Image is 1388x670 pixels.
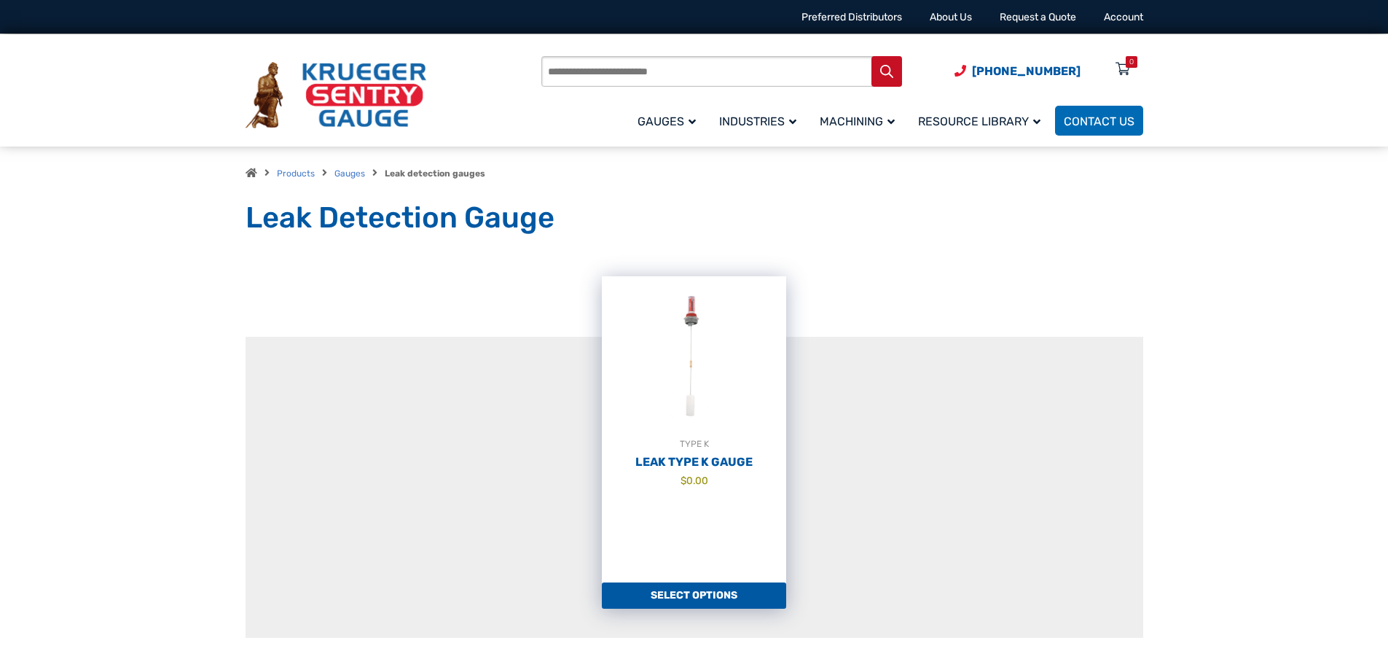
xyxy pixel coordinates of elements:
span: Gauges [638,114,696,128]
a: Products [277,168,315,179]
img: Leak Detection Gauge [602,276,786,437]
span: Industries [719,114,796,128]
a: Phone Number (920) 434-8860 [954,62,1081,80]
strong: Leak detection gauges [385,168,485,179]
a: Add to cart: “Leak Type K Gauge” [602,583,786,609]
a: Gauges [629,104,710,138]
a: About Us [930,11,972,23]
a: Gauges [334,168,365,179]
bdi: 0.00 [681,475,708,486]
div: TYPE K [602,437,786,451]
span: Contact Us [1064,114,1134,128]
img: Krueger Sentry Gauge [246,62,426,129]
a: Request a Quote [1000,11,1076,23]
div: 0 [1129,56,1134,68]
h1: Leak Detection Gauge [246,200,1143,236]
a: Industries [710,104,811,138]
span: $ [681,475,686,486]
a: Resource Library [909,104,1055,138]
a: TYPE KLeak Type K Gauge $0.00 [602,276,786,583]
a: Preferred Distributors [801,11,902,23]
a: Contact Us [1055,106,1143,136]
span: [PHONE_NUMBER] [972,64,1081,78]
h2: Leak Type K Gauge [602,455,786,470]
span: Machining [820,114,895,128]
a: Machining [811,104,909,138]
a: Account [1104,11,1143,23]
span: Resource Library [918,114,1040,128]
